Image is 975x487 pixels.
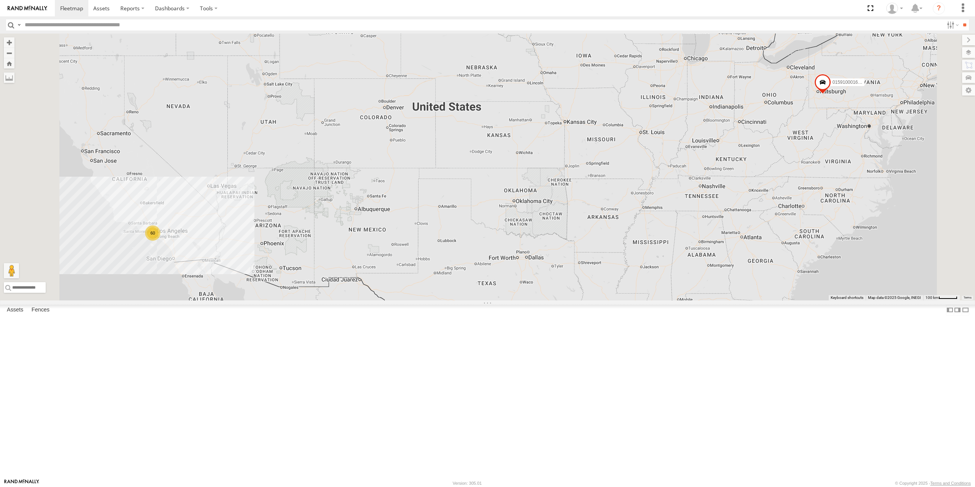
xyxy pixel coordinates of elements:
button: Zoom out [4,48,14,58]
span: Map data ©2025 Google, INEGI [868,295,921,300]
label: Assets [3,305,27,315]
label: Measure [4,72,14,83]
span: 100 km [925,295,938,300]
button: Map Scale: 100 km per 46 pixels [923,295,960,300]
label: Hide Summary Table [962,305,969,316]
div: 60 [145,225,160,241]
label: Search Query [16,19,22,30]
label: Map Settings [962,85,975,96]
label: Search Filter Options [944,19,960,30]
button: Zoom Home [4,58,14,69]
label: Dock Summary Table to the Right [954,305,961,316]
div: Version: 305.01 [453,481,482,485]
button: Zoom in [4,37,14,48]
img: rand-logo.svg [8,6,47,11]
div: Dispatch [884,3,906,14]
label: Fences [28,305,53,315]
span: 015910001673808 [833,80,871,85]
a: Visit our Website [4,479,39,487]
label: Dock Summary Table to the Left [946,305,954,316]
button: Keyboard shortcuts [831,295,863,300]
i: ? [933,2,945,14]
a: Terms [964,296,972,299]
div: © Copyright 2025 - [895,481,971,485]
button: Drag Pegman onto the map to open Street View [4,263,19,278]
a: Terms and Conditions [930,481,971,485]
